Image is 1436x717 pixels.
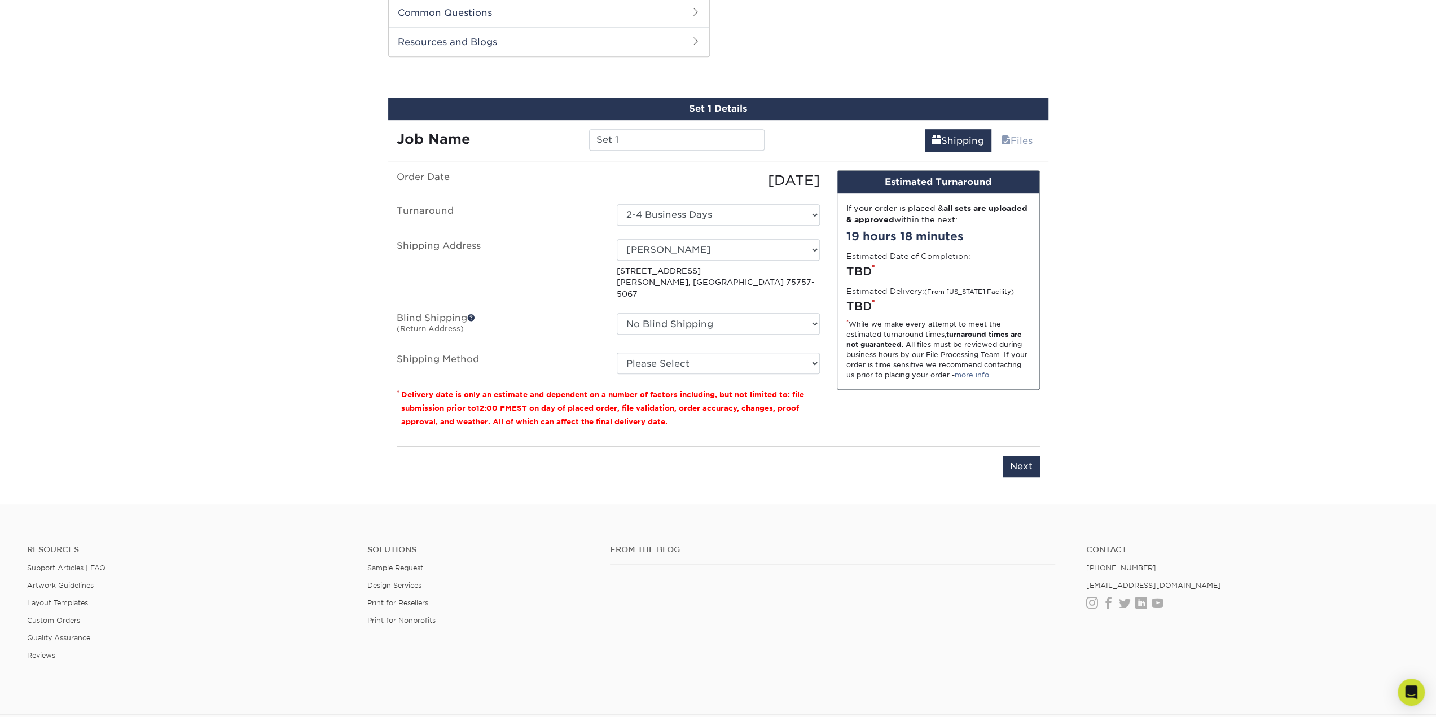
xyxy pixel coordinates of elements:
strong: Job Name [397,131,470,147]
small: Delivery date is only an estimate and dependent on a number of factors including, but not limited... [401,390,804,426]
div: 19 hours 18 minutes [846,228,1030,245]
div: Set 1 Details [388,98,1048,120]
h4: Solutions [367,545,593,555]
a: Design Services [367,581,421,590]
h4: Resources [27,545,350,555]
a: Reviews [27,651,55,659]
div: If your order is placed & within the next: [846,203,1030,226]
label: Shipping Address [388,239,608,300]
div: TBD [846,298,1030,315]
a: Contact [1086,545,1409,555]
small: (Return Address) [397,324,464,333]
span: 12:00 PM [476,404,512,412]
a: Sample Request [367,564,423,572]
a: Custom Orders [27,616,80,624]
h4: From the Blog [610,545,1056,555]
h2: Resources and Blogs [389,27,709,56]
div: [DATE] [608,170,828,191]
a: Print for Nonprofits [367,616,436,624]
strong: turnaround times are not guaranteed [846,330,1022,349]
label: Shipping Method [388,353,608,374]
label: Turnaround [388,204,608,226]
p: [STREET_ADDRESS] [PERSON_NAME], [GEOGRAPHIC_DATA] 75757-5067 [617,265,820,300]
a: [PHONE_NUMBER] [1086,564,1156,572]
small: (From [US_STATE] Facility) [924,288,1014,296]
a: more info [955,371,989,379]
a: Print for Resellers [367,599,428,607]
label: Estimated Date of Completion: [846,250,970,262]
div: Estimated Turnaround [837,171,1039,193]
div: TBD [846,263,1030,280]
label: Order Date [388,170,608,191]
label: Estimated Delivery: [846,285,1014,297]
label: Blind Shipping [388,313,608,339]
a: Shipping [925,129,991,152]
div: While we make every attempt to meet the estimated turnaround times; . All files must be reviewed ... [846,319,1030,380]
a: Quality Assurance [27,634,90,642]
span: files [1002,135,1011,146]
a: [EMAIL_ADDRESS][DOMAIN_NAME] [1086,581,1220,590]
input: Enter a job name [589,129,765,151]
span: shipping [932,135,941,146]
input: Next [1003,456,1040,477]
a: Layout Templates [27,599,88,607]
a: Artwork Guidelines [27,581,94,590]
a: Files [994,129,1040,152]
a: Support Articles | FAQ [27,564,106,572]
div: Open Intercom Messenger [1398,679,1425,706]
